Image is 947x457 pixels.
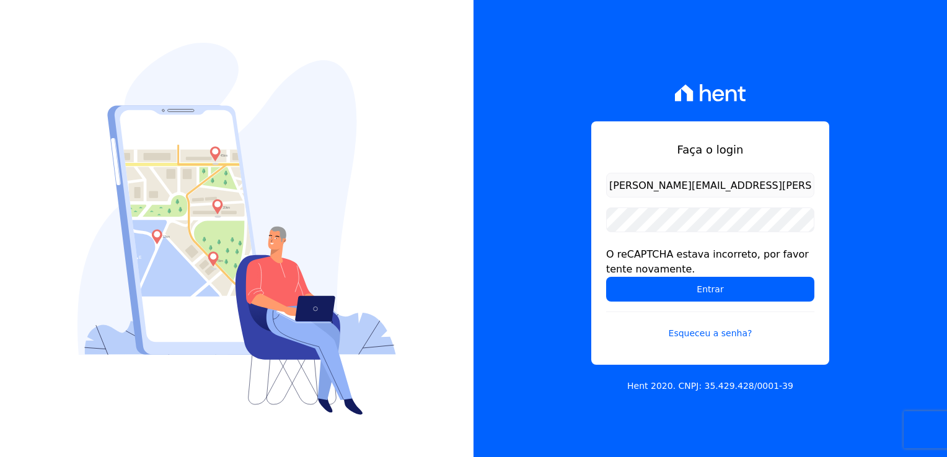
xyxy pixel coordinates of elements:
[77,43,396,415] img: Login
[606,311,814,340] a: Esqueceu a senha?
[627,380,793,393] p: Hent 2020. CNPJ: 35.429.428/0001-39
[606,277,814,302] input: Entrar
[606,173,814,198] input: Email
[606,141,814,158] h1: Faça o login
[606,247,814,277] div: O reCAPTCHA estava incorreto, por favor tente novamente.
